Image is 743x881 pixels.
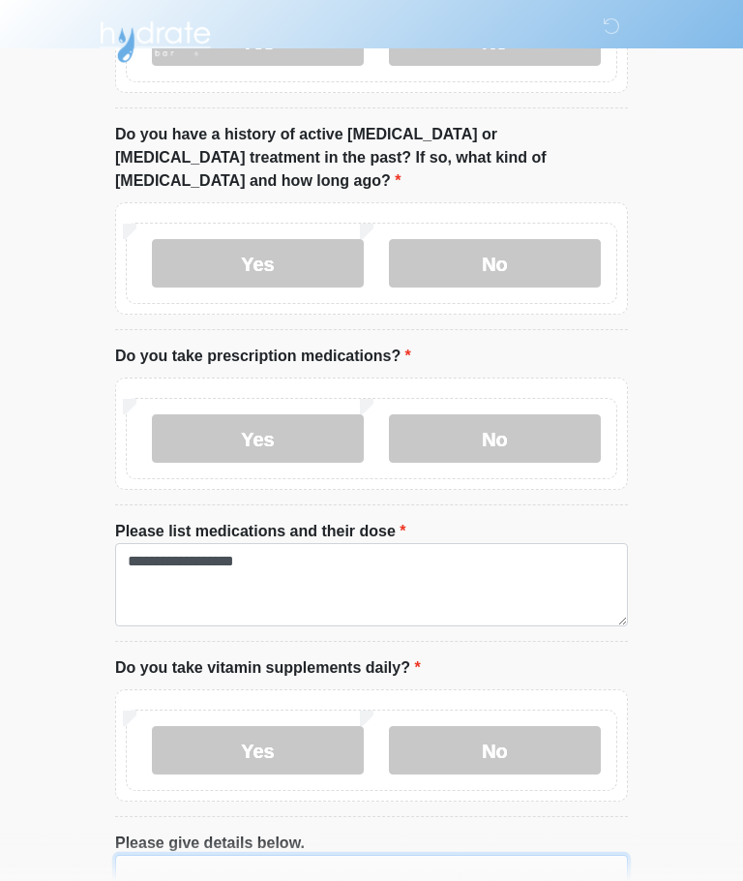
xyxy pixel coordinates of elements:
img: Hydrate IV Bar - Arcadia Logo [96,15,214,64]
label: No [389,726,601,775]
label: Do you have a history of active [MEDICAL_DATA] or [MEDICAL_DATA] treatment in the past? If so, wh... [115,123,628,193]
label: No [389,239,601,288]
label: Do you take vitamin supplements daily? [115,656,421,680]
label: No [389,414,601,463]
label: Please give details below. [115,832,305,855]
label: Yes [152,239,364,288]
label: Please list medications and their dose [115,520,406,543]
label: Do you take prescription medications? [115,345,411,368]
label: Yes [152,726,364,775]
label: Yes [152,414,364,463]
